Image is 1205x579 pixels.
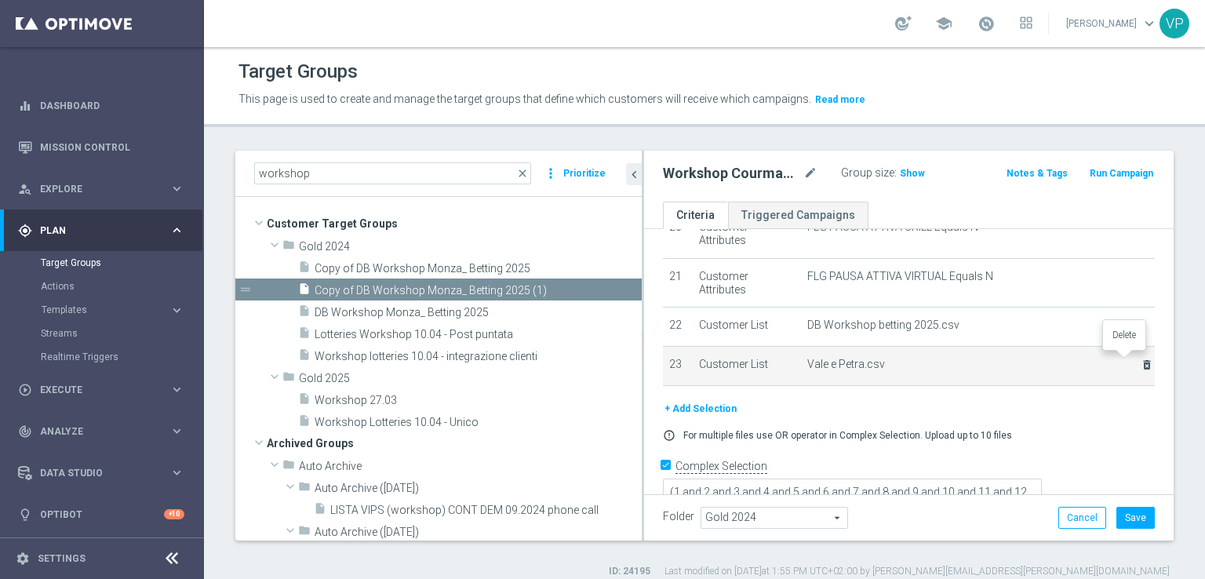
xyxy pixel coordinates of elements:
[18,466,169,480] div: Data Studio
[894,166,897,180] label: :
[41,327,163,340] a: Streams
[315,328,642,341] span: Lotteries Workshop 10.04 - Post puntata
[41,298,202,322] div: Templates
[298,326,311,344] i: insert_drive_file
[18,383,32,397] i: play_circle_outline
[17,183,185,195] button: person_search Explore keyboard_arrow_right
[169,181,184,196] i: keyboard_arrow_right
[299,372,642,385] span: Gold 2025
[18,182,169,196] div: Explore
[169,424,184,439] i: keyboard_arrow_right
[17,384,185,396] button: play_circle_outline Execute keyboard_arrow_right
[675,459,767,474] label: Complex Selection
[169,465,184,480] i: keyboard_arrow_right
[728,202,868,229] a: Triggered Campaigns
[40,184,169,194] span: Explore
[693,258,801,308] td: Customer Attributes
[18,424,32,439] i: track_changes
[40,385,169,395] span: Execute
[38,554,86,563] a: Settings
[315,482,642,495] span: Auto Archive (2025-02-23)
[683,429,1012,442] p: For multiple files use OR operator in Complex Selection. Upload up to 10 files
[169,382,184,397] i: keyboard_arrow_right
[17,425,185,438] button: track_changes Analyze keyboard_arrow_right
[298,304,311,322] i: insert_drive_file
[1058,507,1106,529] button: Cancel
[663,347,693,386] td: 23
[627,167,642,182] i: chevron_left
[17,467,185,479] button: Data Studio keyboard_arrow_right
[561,163,608,184] button: Prioritize
[935,15,952,32] span: school
[41,304,185,316] button: Templates keyboard_arrow_right
[298,392,311,410] i: insert_drive_file
[18,182,32,196] i: person_search
[42,305,154,315] span: Templates
[663,400,738,417] button: + Add Selection
[41,251,202,275] div: Target Groups
[330,504,642,517] span: LISTA VIPS (workshop) CONT DEM 09.2024 phone call
[18,508,32,522] i: lightbulb
[40,226,169,235] span: Plan
[282,370,295,388] i: folder
[664,565,1170,578] label: Last modified on [DATE] at 1:55 PM UTC+02:00 by [PERSON_NAME][EMAIL_ADDRESS][PERSON_NAME][DOMAIN_...
[298,480,311,498] i: folder
[41,275,202,298] div: Actions
[609,565,650,578] label: ID: 24195
[18,493,184,535] div: Optibot
[18,224,32,238] i: gps_fixed
[900,168,925,179] span: Show
[169,303,184,318] i: keyboard_arrow_right
[516,167,529,180] span: close
[315,394,642,407] span: Workshop 27.03
[169,223,184,238] i: keyboard_arrow_right
[18,424,169,439] div: Analyze
[17,141,185,154] button: Mission Control
[693,308,801,347] td: Customer List
[299,240,642,253] span: Gold 2024
[298,260,311,279] i: insert_drive_file
[18,126,184,168] div: Mission Control
[663,202,728,229] a: Criteria
[17,224,185,237] div: gps_fixed Plan keyboard_arrow_right
[1141,15,1158,32] span: keyboard_arrow_down
[543,162,559,184] i: more_vert
[1159,9,1189,38] div: VP
[238,60,358,83] h1: Target Groups
[663,510,694,523] label: Folder
[315,526,642,539] span: Auto Archive (2025-02-24)
[663,429,675,442] i: error_outline
[315,284,642,297] span: Copy of DB Workshop Monza_ Betting 2025 (1)
[1141,359,1153,371] i: delete_forever
[40,427,169,436] span: Analyze
[1088,165,1155,182] button: Run Campaign
[282,458,295,476] i: folder
[18,99,32,113] i: equalizer
[314,502,326,520] i: insert_drive_file
[17,508,185,521] button: lightbulb Optibot +10
[807,358,1122,371] span: Vale e Petra.csv
[41,345,202,369] div: Realtime Triggers
[267,213,642,235] span: Customer Target Groups
[41,257,163,269] a: Target Groups
[1065,12,1159,35] a: [PERSON_NAME]keyboard_arrow_down
[41,280,163,293] a: Actions
[693,347,801,386] td: Customer List
[42,305,169,315] div: Templates
[298,282,311,300] i: insert_drive_file
[663,308,693,347] td: 22
[803,164,817,183] i: mode_edit
[254,162,531,184] input: Quick find group or folder
[18,85,184,126] div: Dashboard
[164,509,184,519] div: +10
[693,209,801,259] td: Customer Attributes
[18,224,169,238] div: Plan
[298,348,311,366] i: insert_drive_file
[17,100,185,112] button: equalizer Dashboard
